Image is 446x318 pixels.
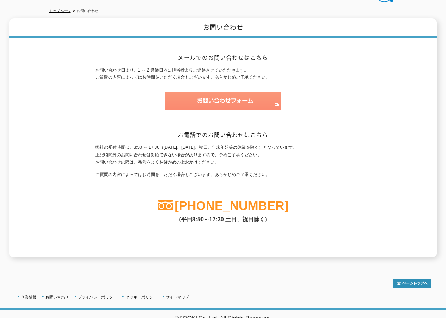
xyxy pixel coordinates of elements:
a: [PHONE_NUMBER] [175,199,288,212]
a: クッキーポリシー [126,295,157,299]
img: お問い合わせフォーム [165,92,281,110]
a: トップページ [49,9,71,13]
a: お問い合わせフォーム [165,103,281,108]
p: お問い合わせ日より、1 ～ 2 営業日内に担当者よりご連絡させていただきます。 ご質問の内容によってはお時間をいただく場合もございます。あらかじめご了承ください。 [95,67,351,81]
p: (平日8:50～17:30 土日、祝日除く) [152,212,294,223]
img: トップページへ [393,279,431,288]
li: お問い合わせ [72,7,98,15]
a: プライバシーポリシー [78,295,117,299]
a: 企業情報 [21,295,37,299]
a: お問い合わせ [45,295,69,299]
p: 弊社の受付時間は、8:50 ～ 17:30（[DATE]、[DATE]、祝日、年末年始等の休業を除く）となっています。 上記時間外のお問い合わせは対応できない場合がありますので、予めご了承くださ... [95,144,351,166]
h2: お電話でのお問い合わせはこちら [95,131,351,138]
h1: お問い合わせ [9,18,437,38]
p: ご質問の内容によってはお時間をいただく場合もございます。あらかじめご了承ください。 [95,171,351,178]
a: サイトマップ [166,295,189,299]
h2: メールでのお問い合わせはこちら [95,54,351,61]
